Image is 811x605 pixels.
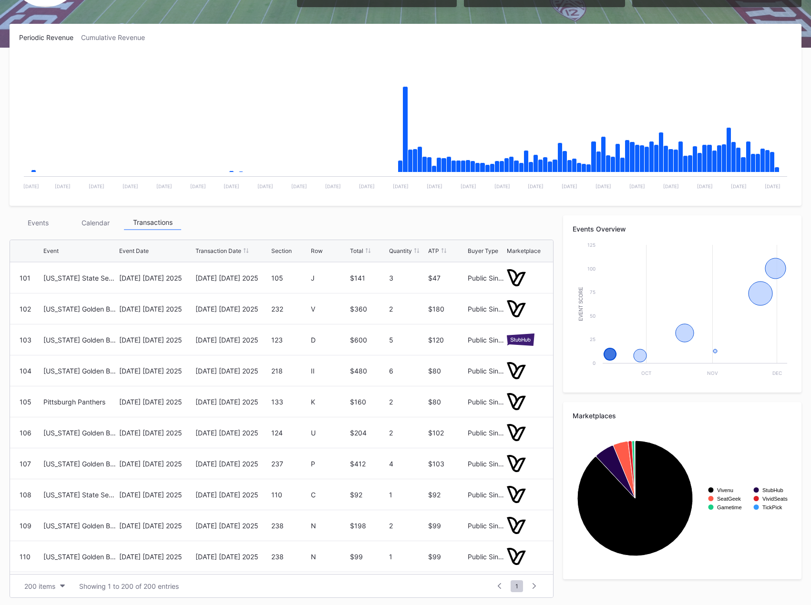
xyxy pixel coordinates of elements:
text: 75 [590,289,595,295]
div: 2 [389,398,426,406]
div: [US_STATE] Golden Bears [43,336,117,344]
div: 110 [271,491,308,499]
text: Gametime [717,504,742,510]
div: Marketplaces [573,412,792,420]
div: J [311,274,348,282]
div: [US_STATE] Golden Bears [43,429,117,437]
div: 105 [20,398,31,406]
div: [US_STATE] Golden Bears [43,553,117,561]
div: $600 [350,336,387,344]
div: 2 [389,522,426,530]
div: Public Single Game [468,522,504,530]
text: Nov [707,370,718,376]
div: 218 [271,367,308,375]
text: [DATE] [494,183,510,189]
div: $198 [350,522,387,530]
img: vivenu.svg [507,424,526,441]
div: [US_STATE] State Seminoles [43,274,117,282]
span: 1 [511,580,523,592]
div: [DATE] [DATE] 2025 [195,305,269,313]
div: 4 [389,460,426,468]
div: [DATE] [DATE] 2025 [119,305,193,313]
text: Dec [772,370,782,376]
div: [DATE] [DATE] 2025 [119,522,193,530]
div: 133 [271,398,308,406]
div: [DATE] [DATE] 2025 [119,491,193,499]
div: Showing 1 to 200 of 200 entries [79,582,179,590]
div: 238 [271,553,308,561]
text: [DATE] [595,183,611,189]
text: 25 [590,336,595,342]
div: [DATE] [DATE] 2025 [119,274,193,282]
div: $102 [428,429,465,437]
img: vivenu.svg [507,362,526,379]
div: 103 [20,336,31,344]
text: [DATE] [55,183,71,189]
div: 232 [271,305,308,313]
text: [DATE] [291,183,307,189]
text: 50 [590,313,595,319]
div: Public Single Game [468,398,504,406]
text: StubHub [762,487,783,493]
div: Event [43,247,59,254]
div: $99 [428,553,465,561]
text: TickPick [762,504,782,510]
div: 238 [271,522,308,530]
div: Periodic Revenue [19,33,81,41]
div: $80 [428,398,465,406]
div: Buyer Type [468,247,498,254]
div: [DATE] [DATE] 2025 [119,429,193,437]
text: SeatGeek [717,496,741,502]
text: Oct [641,370,651,376]
div: Events Overview [573,225,792,233]
div: 200 items [24,582,55,590]
text: [DATE] [461,183,476,189]
div: $141 [350,274,387,282]
div: N [311,553,348,561]
div: [DATE] [DATE] 2025 [195,553,269,561]
text: [DATE] [731,183,747,189]
img: vivenu.svg [507,269,526,286]
div: 101 [20,274,31,282]
svg: Chart title [573,240,792,383]
div: 2 [389,305,426,313]
div: Section [271,247,292,254]
div: Total [350,247,363,254]
div: Event Date [119,247,149,254]
div: $412 [350,460,387,468]
div: $180 [428,305,465,313]
div: [US_STATE] Golden Bears [43,522,117,530]
div: 123 [271,336,308,344]
div: P [311,460,348,468]
div: Public Single Game [468,336,504,344]
div: 1 [389,491,426,499]
div: 2 [389,429,426,437]
text: [DATE] [393,183,409,189]
text: [DATE] [562,183,577,189]
div: Cumulative Revenue [81,33,153,41]
div: [DATE] [DATE] 2025 [119,460,193,468]
div: [DATE] [DATE] 2025 [195,367,269,375]
text: [DATE] [224,183,239,189]
text: [DATE] [190,183,206,189]
text: Vivenu [717,487,733,493]
text: [DATE] [156,183,172,189]
div: [DATE] [DATE] 2025 [195,522,269,530]
div: $92 [350,491,387,499]
text: [DATE] [427,183,442,189]
div: [DATE] [DATE] 2025 [195,460,269,468]
div: V [311,305,348,313]
div: II [311,367,348,375]
div: Events [10,215,67,230]
div: [US_STATE] Golden Bears [43,305,117,313]
div: Public Single Game [468,367,504,375]
div: 124 [271,429,308,437]
div: D [311,336,348,344]
div: $99 [350,553,387,561]
div: 109 [20,522,31,530]
div: C [311,491,348,499]
div: Public Single Game [468,274,504,282]
div: 108 [20,491,31,499]
div: 237 [271,460,308,468]
div: Calendar [67,215,124,230]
